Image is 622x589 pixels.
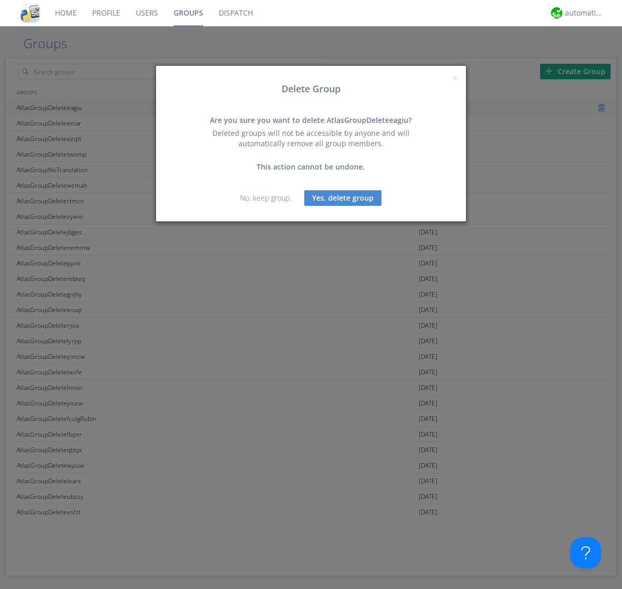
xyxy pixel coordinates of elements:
div: Are you sure you want to delete AtlasGroupDeleteeagiu? [200,115,422,125]
span: × [452,71,458,85]
a: No, keep group. [240,193,291,203]
div: Deleted groups will not be accessible by anyone and will automatically remove all group members. [200,128,422,149]
img: d2d01cd9b4174d08988066c6d424eccd [551,7,562,19]
h3: Delete Group [164,84,458,94]
button: Yes, delete group [304,190,381,206]
div: This action cannot be undone. [200,162,422,172]
img: cddb5a64eb264b2086981ab96f4c1ba7 [21,4,39,22]
div: automation+atlas [565,8,604,18]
